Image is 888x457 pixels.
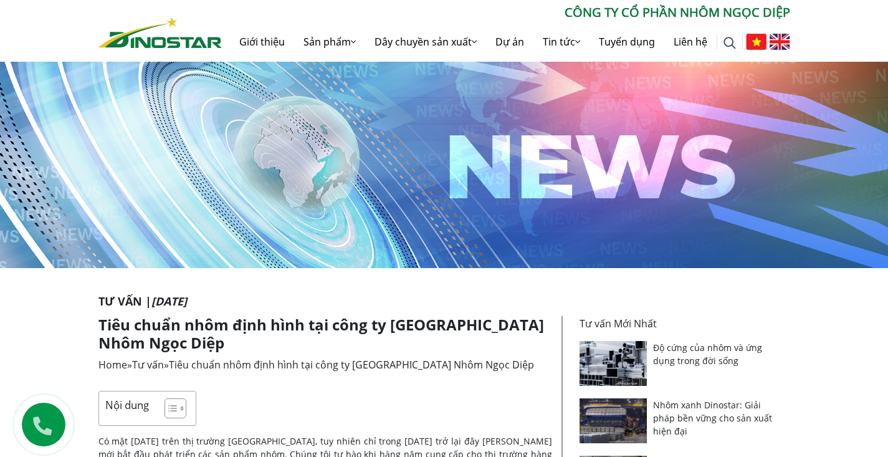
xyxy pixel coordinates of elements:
a: Dự án [486,22,533,62]
a: Độ cứng của nhôm và ứng dụng trong đời sống [653,342,762,367]
img: Nhôm Dinostar [98,17,222,48]
img: search [723,37,736,49]
p: Nội dung [105,398,149,412]
i: [DATE] [151,294,187,309]
span: » » [98,358,534,372]
a: Sản phẩm [294,22,365,62]
img: English [770,34,790,50]
img: Tiếng Việt [746,34,766,50]
span: Tiêu chuẩn nhôm định hình tại công ty [GEOGRAPHIC_DATA] Nhôm Ngọc Diệp [169,358,534,372]
a: Tin tức [533,22,590,62]
a: Toggle Table of Content [155,398,183,419]
a: Tuyển dụng [590,22,664,62]
a: Dây chuyền sản xuất [365,22,486,62]
p: CÔNG TY CỔ PHẦN NHÔM NGỌC DIỆP [222,3,790,22]
img: Độ cứng của nhôm và ứng dụng trong đời sống [580,341,647,386]
p: Tư vấn | [98,293,790,310]
img: Nhôm xanh Dinostar: Giải pháp bền vững cho sản xuất hiện đại [580,398,647,443]
a: Home [98,358,127,372]
h1: Tiêu chuẩn nhôm định hình tại công ty [GEOGRAPHIC_DATA] Nhôm Ngọc Diệp [98,316,552,352]
a: Nhôm xanh Dinostar: Giải pháp bền vững cho sản xuất hiện đại [653,399,772,437]
p: Tư vấn Mới Nhất [580,316,783,331]
a: Giới thiệu [230,22,294,62]
a: Liên hệ [664,22,717,62]
a: Tư vấn [132,358,164,372]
